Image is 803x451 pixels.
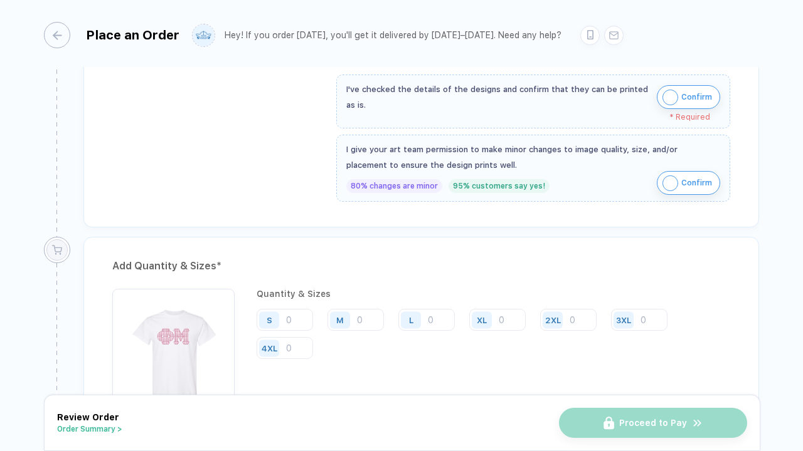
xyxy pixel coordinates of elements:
[119,295,228,405] img: c23cf879-0c64-4f0c-8e19-7fdc15557144_nt_front_1756313706223.jpg
[267,315,272,324] div: S
[262,343,277,353] div: 4XL
[86,28,179,43] div: Place an Order
[662,90,678,105] img: icon
[681,87,712,107] span: Confirm
[346,113,710,122] div: * Required
[112,256,730,276] div: Add Quantity & Sizes
[336,315,344,324] div: M
[409,315,413,324] div: L
[346,142,720,173] div: I give your art team permission to make minor changes to image quality, size, and/or placement to...
[662,175,678,191] img: icon
[657,171,720,195] button: iconConfirm
[193,24,215,46] img: user profile
[449,179,550,193] div: 95% customers say yes!
[346,179,442,193] div: 80% changes are minor
[257,289,730,299] div: Quantity & Sizes
[57,425,122,433] button: Order Summary >
[57,412,119,422] span: Review Order
[225,30,561,41] div: Hey! If you order [DATE], you'll get it delivered by [DATE]–[DATE]. Need any help?
[346,81,651,113] div: I've checked the details of the designs and confirm that they can be printed as is.
[681,173,712,193] span: Confirm
[477,315,487,324] div: XL
[616,315,631,324] div: 3XL
[657,85,720,109] button: iconConfirm
[545,315,561,324] div: 2XL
